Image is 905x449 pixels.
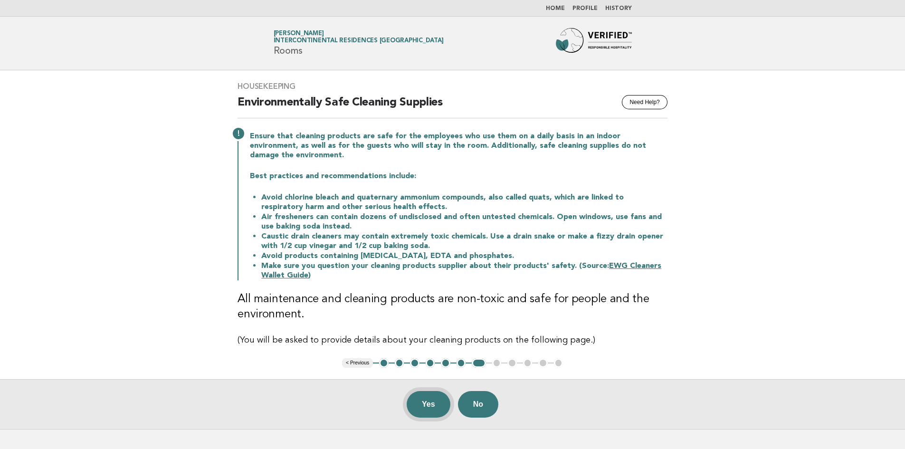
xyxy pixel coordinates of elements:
li: Make sure you question your cleaning products supplier about their products' safety. (Source: ) [261,261,667,280]
button: 7 [472,358,486,368]
button: 1 [379,358,389,368]
h1: Rooms [274,31,444,56]
a: Home [546,6,565,11]
button: No [458,391,498,418]
a: [PERSON_NAME]InterContinental Residences [GEOGRAPHIC_DATA] [274,30,444,44]
h2: Environmentally Safe Cleaning Supplies [238,95,667,118]
button: < Previous [342,358,373,368]
button: 2 [395,358,404,368]
h3: Housekeeping [238,82,667,91]
img: Forbes Travel Guide [556,28,632,58]
button: 6 [457,358,466,368]
a: History [605,6,632,11]
li: Avoid products containing [MEDICAL_DATA], EDTA and phosphates. [261,251,667,261]
p: (You will be asked to provide details about your cleaning products on the following page.) [238,334,667,347]
a: Profile [572,6,598,11]
h3: All maintenance and cleaning products are non-toxic and safe for people and the environment. [238,292,667,322]
p: Ensure that cleaning products are safe for the employees who use them on a daily basis in an indo... [250,132,667,160]
li: Air fresheners can contain dozens of undisclosed and often untested chemicals. Open windows, use ... [261,212,667,231]
p: Best practices and recommendations include: [250,172,667,181]
span: InterContinental Residences [GEOGRAPHIC_DATA] [274,38,444,44]
li: Caustic drain cleaners may contain extremely toxic chemicals. Use a drain snake or make a fizzy d... [261,231,667,251]
button: Yes [407,391,450,418]
button: Need Help? [622,95,667,109]
li: Avoid chlorine bleach and quaternary ammonium compounds, also called quats, which are linked to r... [261,192,667,212]
button: 4 [426,358,435,368]
button: 5 [441,358,450,368]
button: 3 [410,358,419,368]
